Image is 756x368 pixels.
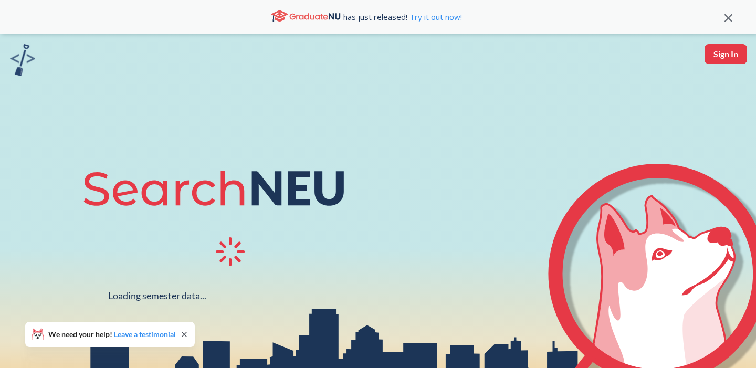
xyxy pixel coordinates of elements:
button: Sign In [705,44,747,64]
a: sandbox logo [10,44,35,79]
span: has just released! [343,11,462,23]
a: Leave a testimonial [114,330,176,339]
div: Loading semester data... [108,290,206,302]
img: sandbox logo [10,44,35,76]
span: We need your help! [48,331,176,338]
a: Try it out now! [407,12,462,22]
